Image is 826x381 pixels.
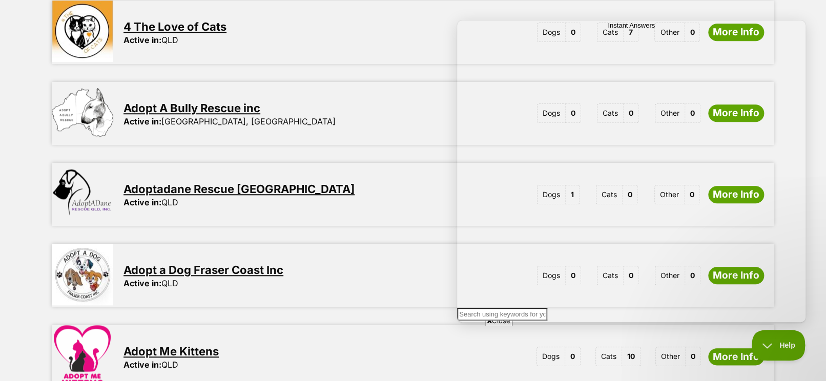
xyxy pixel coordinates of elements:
[123,182,355,196] a: Adoptadane Rescue [GEOGRAPHIC_DATA]
[123,197,161,207] span: Active in:
[123,35,161,45] span: Active in:
[123,278,161,288] span: Active in:
[123,279,178,288] div: QLD
[123,360,178,369] div: QLD
[123,198,178,207] div: QLD
[52,1,113,62] img: 4 The Love of Cats
[708,348,764,366] a: More Info
[123,101,260,115] a: Adopt A Bully Rescue inc
[123,345,219,358] a: Adopt Me Kittens
[123,35,178,45] div: QLD
[752,330,806,361] iframe: Help Scout Beacon - Close
[686,347,701,366] span: 0
[123,20,226,33] a: 4 The Love of Cats
[457,20,806,322] iframe: Help Scout Beacon - Live Chat, Contact Form, and Knowledge Base
[52,163,113,224] img: Adoptadane Rescue Queensland
[123,359,161,370] span: Active in:
[123,263,283,277] a: Adopt a Dog Fraser Coast Inc
[52,82,113,143] img: Adopt A Bully Rescue inc
[164,330,662,376] iframe: Advertisement
[655,347,686,366] span: Other
[52,244,113,305] img: Adopt a Dog Fraser Coast Inc
[123,117,336,126] div: [GEOGRAPHIC_DATA], [GEOGRAPHIC_DATA]
[123,116,161,126] span: Active in:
